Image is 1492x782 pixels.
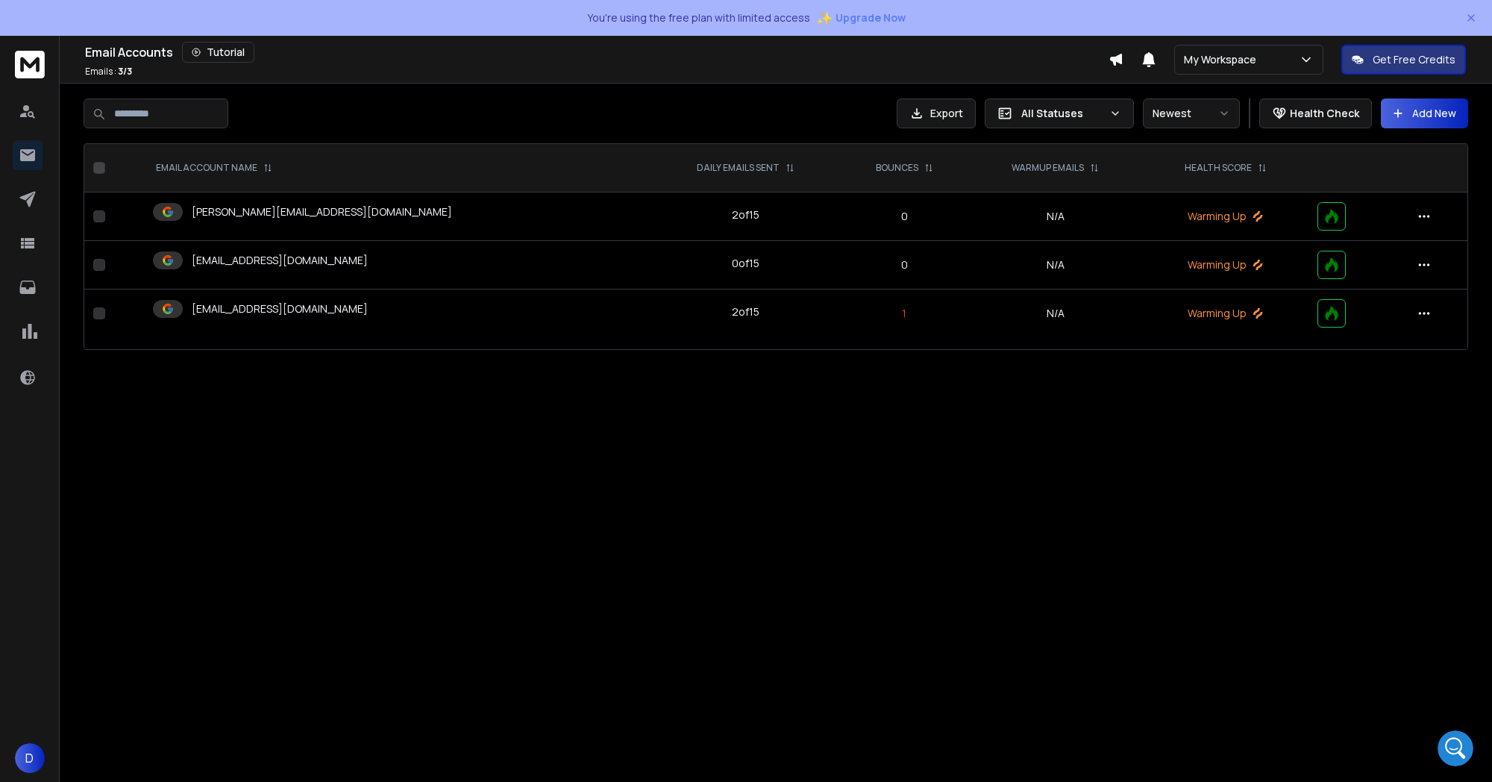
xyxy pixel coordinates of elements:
[876,162,918,174] p: BOUNCES
[12,263,245,377] div: Hi [PERSON_NAME],Thanks for confirming. I’ll pass this to our tech team to check why your warm-up...
[72,7,169,19] h1: [PERSON_NAME]
[836,10,906,25] span: Upgrade Now
[816,7,833,28] span: ✨
[262,6,289,33] div: Close
[1341,45,1466,75] button: Get Free Credits
[732,304,759,319] div: 2 of 15
[24,379,150,388] div: [PERSON_NAME] • 41m ago
[12,74,286,108] div: Raj says…
[24,272,233,287] div: Hi [PERSON_NAME],
[1373,52,1455,67] p: Get Free Credits
[95,489,107,501] button: Start recording
[1012,162,1084,174] p: WARMUP EMAILS
[233,6,262,34] button: Home
[85,66,132,78] p: Emails :
[15,743,45,773] button: D
[182,42,254,63] button: Tutorial
[156,162,272,174] div: EMAIL ACCOUNT NAME
[1143,98,1240,128] button: Newest
[1259,98,1372,128] button: Health Check
[43,8,66,32] img: Profile image for Raj
[697,162,780,174] p: DAILY EMAILS SENT
[1290,106,1359,121] p: Health Check
[192,253,368,268] p: [EMAIL_ADDRESS][DOMAIN_NAME]
[140,228,275,243] div: it just says my workspace
[192,301,368,316] p: [EMAIL_ADDRESS][DOMAIN_NAME]
[66,412,275,456] div: thank you [PERSON_NAME], its just three emails. But It should have been started [DATE] and is nto
[12,108,245,207] div: Hi [PERSON_NAME],Can you please share the workspace where you’re facing this issue? That’ll help ...
[72,19,179,34] p: Active in the last 15m
[1021,106,1103,121] p: All Statuses
[47,489,59,501] button: Emoji picker
[64,77,254,90] div: joined the conversation
[24,294,233,367] div: Thanks for confirming. I’ll pass this to our tech team to check why your warm-up emails aren’t go...
[45,76,60,91] img: Profile image for Raj
[1381,98,1468,128] button: Add New
[850,209,959,224] p: 0
[10,6,38,34] button: go back
[1185,162,1252,174] p: HEALTH SCORE
[968,241,1143,290] td: N/A
[12,403,286,466] div: Drew says…
[128,219,286,251] div: it just says my workspace
[816,3,906,33] button: ✨Upgrade Now
[13,457,286,483] textarea: Message…
[12,108,286,219] div: Raj says…
[1438,731,1473,766] iframe: Intercom live chat
[71,489,83,501] button: Gif picker
[968,193,1143,241] td: N/A
[54,403,286,465] div: thank you [PERSON_NAME], its just three emails. But It should have been started [DATE] and is nto
[1184,52,1262,67] p: My Workspace
[23,489,35,501] button: Upload attachment
[968,290,1143,338] td: N/A
[897,98,976,128] button: Export
[1151,306,1300,321] p: Warming Up
[587,10,810,25] p: You're using the free plan with limited access
[850,306,959,321] p: 1
[118,65,132,78] span: 3 / 3
[85,42,1109,63] div: Email Accounts
[732,256,759,271] div: 0 of 15
[12,263,286,404] div: Raj says…
[1151,209,1300,224] p: Warming Up
[1151,257,1300,272] p: Warming Up
[64,78,148,89] b: [PERSON_NAME]
[192,204,452,219] p: [PERSON_NAME][EMAIL_ADDRESS][DOMAIN_NAME]
[24,140,233,198] div: Can you please share the workspace where you’re facing this issue? That’ll help me check what’s g...
[24,117,233,132] div: Hi [PERSON_NAME],
[12,219,286,263] div: Drew says…
[850,257,959,272] p: 0
[256,483,280,507] button: Send a message…
[732,207,759,222] div: 2 of 15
